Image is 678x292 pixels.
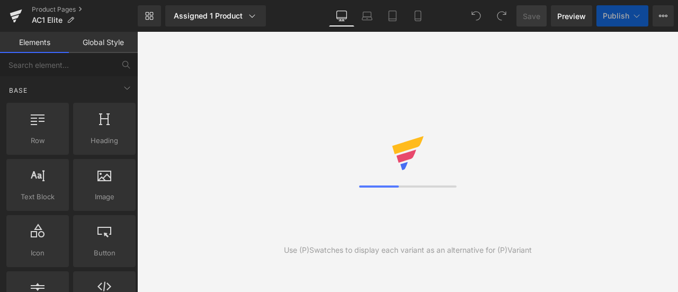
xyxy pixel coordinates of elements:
[551,5,592,26] a: Preview
[10,191,66,202] span: Text Block
[10,135,66,146] span: Row
[174,11,257,21] div: Assigned 1 Product
[32,16,63,24] span: AC1 Elite
[76,247,132,259] span: Button
[10,247,66,259] span: Icon
[354,5,380,26] a: Laptop
[491,5,512,26] button: Redo
[603,12,629,20] span: Publish
[69,32,138,53] a: Global Style
[329,5,354,26] a: Desktop
[380,5,405,26] a: Tablet
[466,5,487,26] button: Undo
[557,11,586,22] span: Preview
[284,244,532,256] div: Use (P)Swatches to display each variant as an alternative for (P)Variant
[523,11,540,22] span: Save
[32,5,138,14] a: Product Pages
[76,191,132,202] span: Image
[8,85,29,95] span: Base
[596,5,648,26] button: Publish
[405,5,431,26] a: Mobile
[653,5,674,26] button: More
[76,135,132,146] span: Heading
[138,5,161,26] a: New Library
